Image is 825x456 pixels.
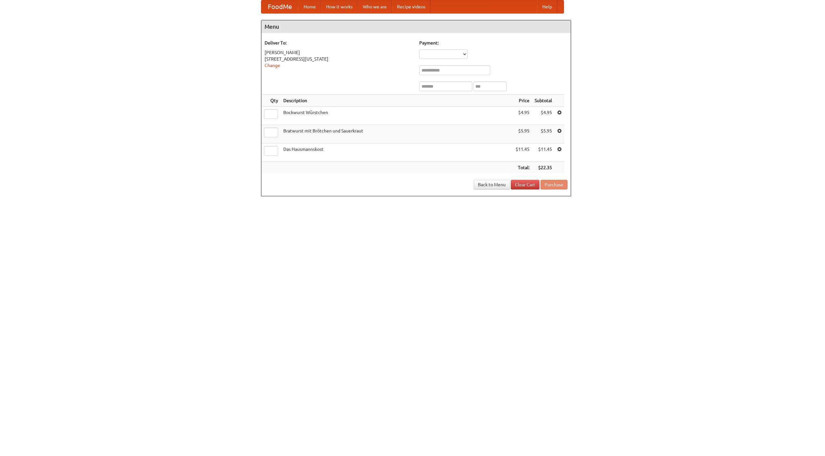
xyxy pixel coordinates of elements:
[281,125,513,143] td: Bratwurst mit Brötchen und Sauerkraut
[265,49,413,56] div: [PERSON_NAME]
[265,56,413,62] div: [STREET_ADDRESS][US_STATE]
[532,162,555,174] th: $22.35
[321,0,358,13] a: How it works
[261,20,571,33] h4: Menu
[537,0,557,13] a: Help
[540,180,568,189] button: Purchase
[358,0,392,13] a: Who we are
[281,107,513,125] td: Bockwurst Würstchen
[281,95,513,107] th: Description
[532,107,555,125] td: $4.95
[419,40,568,46] h5: Payment:
[513,95,532,107] th: Price
[532,125,555,143] td: $5.95
[511,180,539,189] a: Clear Cart
[265,40,413,46] h5: Deliver To:
[474,180,510,189] a: Back to Menu
[392,0,431,13] a: Recipe videos
[513,162,532,174] th: Total:
[281,143,513,162] td: Das Hausmannskost
[513,125,532,143] td: $5.95
[261,95,281,107] th: Qty
[532,143,555,162] td: $11.45
[513,107,532,125] td: $4.95
[265,63,280,68] a: Change
[298,0,321,13] a: Home
[513,143,532,162] td: $11.45
[261,0,298,13] a: FoodMe
[532,95,555,107] th: Subtotal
